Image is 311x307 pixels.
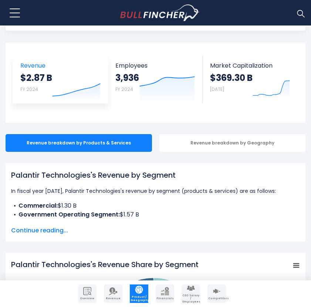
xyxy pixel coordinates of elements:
li: $1.57 B [11,210,300,219]
span: Revenue [105,297,122,300]
span: Employees [115,62,195,69]
small: FY 2024 [20,86,38,92]
b: Government Operating Segment: [18,210,120,219]
strong: $369.30 B [210,72,253,83]
a: Employees 3,936 FY 2024 [108,55,202,103]
img: bullfincher logo [120,4,200,21]
span: Competitors [208,297,225,300]
span: Product / Geography [131,296,148,302]
h1: Palantir Technologies's Revenue by Segment [11,170,300,181]
a: Company Financials [156,284,174,303]
b: Commercial: [18,201,58,210]
tspan: Palantir Technologies's Revenue Share by Segment [11,259,199,270]
div: Revenue breakdown by Products & Services [6,134,152,152]
span: Continue reading... [11,226,300,235]
a: Company Overview [78,284,97,303]
span: Financials [156,297,173,300]
a: Company Competitors [207,284,226,303]
a: Go to homepage [120,4,200,21]
span: Market Capitalization [210,62,290,69]
div: Revenue breakdown by Geography [159,134,306,152]
span: Overview [79,297,96,300]
a: Company Employees [182,284,200,303]
p: In fiscal year [DATE], Palantir Technologies's revenue by segment (products & services) are as fo... [11,187,300,195]
a: Company Revenue [104,284,122,303]
li: $1.30 B [11,201,300,210]
a: Revenue $2.87 B FY 2024 [13,55,108,103]
a: Market Capitalization $369.30 B [DATE] [203,55,297,103]
small: FY 2024 [115,86,133,92]
a: Company Product/Geography [130,284,148,303]
span: Revenue [20,62,101,69]
small: [DATE] [210,86,224,92]
strong: 3,936 [115,72,139,83]
strong: $2.87 B [20,72,52,83]
span: CEO Salary / Employees [182,294,199,303]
